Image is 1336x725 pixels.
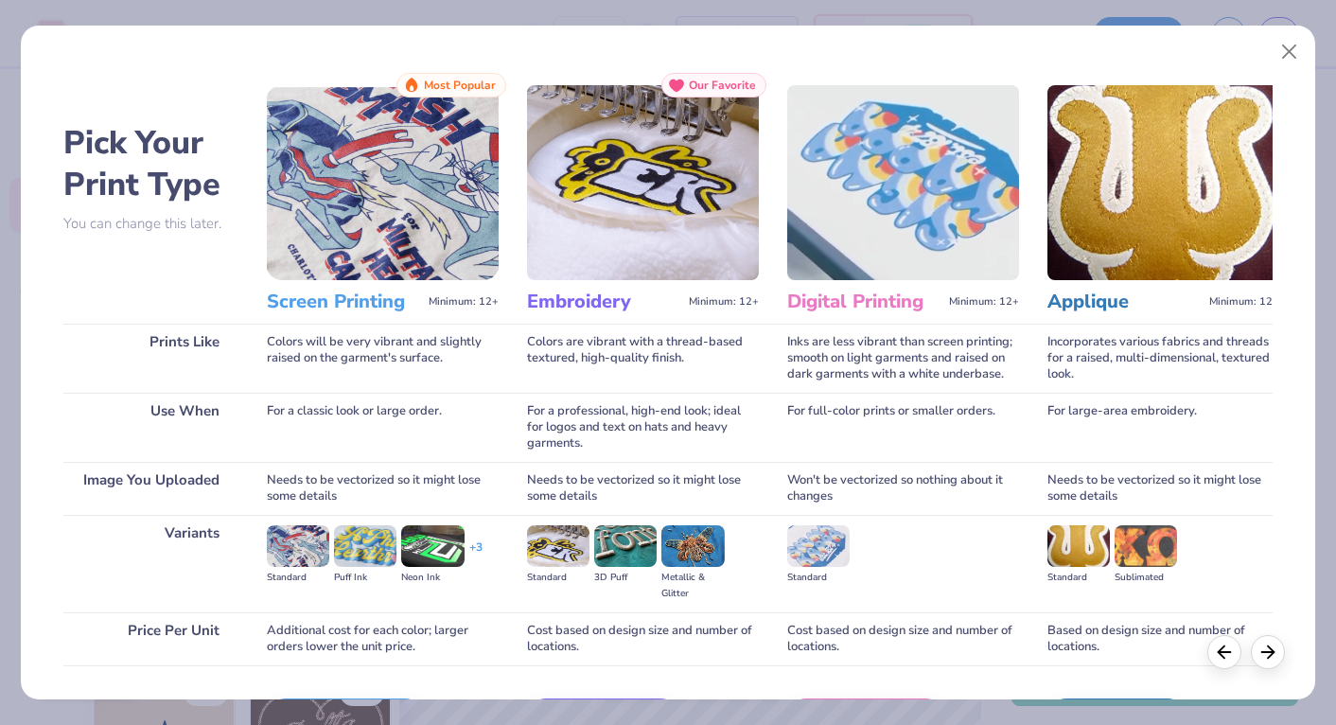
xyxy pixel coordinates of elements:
[1047,393,1279,462] div: For large-area embroidery.
[267,393,499,462] div: For a classic look or large order.
[401,525,464,567] img: Neon Ink
[661,570,724,602] div: Metallic & Glitter
[787,525,850,567] img: Standard
[1047,570,1110,586] div: Standard
[1272,34,1308,70] button: Close
[787,290,941,314] h3: Digital Printing
[267,462,499,515] div: Needs to be vectorized so it might lose some details
[63,612,238,665] div: Price Per Unit
[1047,462,1279,515] div: Needs to be vectorized so it might lose some details
[787,324,1019,393] div: Inks are less vibrant than screen printing; smooth on light garments and raised on dark garments ...
[689,79,756,92] span: Our Favorite
[267,612,499,665] div: Additional cost for each color; larger orders lower the unit price.
[787,570,850,586] div: Standard
[1047,612,1279,665] div: Based on design size and number of locations.
[689,295,759,309] span: Minimum: 12+
[1115,525,1177,567] img: Sublimated
[267,570,329,586] div: Standard
[527,612,759,665] div: Cost based on design size and number of locations.
[787,85,1019,280] img: Digital Printing
[334,570,396,586] div: Puff Ink
[63,122,238,205] h2: Pick Your Print Type
[267,290,421,314] h3: Screen Printing
[1047,324,1279,393] div: Incorporates various fabrics and threads for a raised, multi-dimensional, textured look.
[787,612,1019,665] div: Cost based on design size and number of locations.
[469,539,483,572] div: + 3
[1115,570,1177,586] div: Sublimated
[787,393,1019,462] div: For full-color prints or smaller orders.
[334,525,396,567] img: Puff Ink
[1047,525,1110,567] img: Standard
[63,462,238,515] div: Image You Uploaded
[527,324,759,393] div: Colors are vibrant with a thread-based textured, high-quality finish.
[527,525,589,567] img: Standard
[527,290,681,314] h3: Embroidery
[63,515,238,612] div: Variants
[527,393,759,462] div: For a professional, high-end look; ideal for logos and text on hats and heavy garments.
[267,525,329,567] img: Standard
[594,570,657,586] div: 3D Puff
[1209,295,1279,309] span: Minimum: 12+
[267,324,499,393] div: Colors will be very vibrant and slightly raised on the garment's surface.
[527,462,759,515] div: Needs to be vectorized so it might lose some details
[63,216,238,232] p: You can change this later.
[1047,85,1279,280] img: Applique
[787,462,1019,515] div: Won't be vectorized so nothing about it changes
[1047,290,1202,314] h3: Applique
[527,85,759,280] img: Embroidery
[63,324,238,393] div: Prints Like
[527,570,589,586] div: Standard
[594,525,657,567] img: 3D Puff
[429,295,499,309] span: Minimum: 12+
[949,295,1019,309] span: Minimum: 12+
[661,525,724,567] img: Metallic & Glitter
[267,85,499,280] img: Screen Printing
[401,570,464,586] div: Neon Ink
[424,79,496,92] span: Most Popular
[63,393,238,462] div: Use When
